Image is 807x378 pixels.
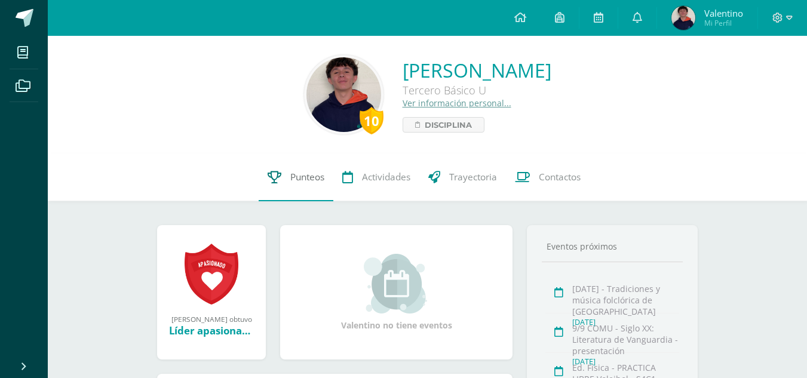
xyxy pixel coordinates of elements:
[425,118,472,132] span: Disciplina
[362,171,410,183] span: Actividades
[704,18,743,28] span: Mi Perfil
[337,254,456,331] div: Valentino no tiene eventos
[419,153,506,201] a: Trayectoria
[403,117,484,133] a: Disciplina
[403,57,551,83] a: [PERSON_NAME]
[169,314,254,324] div: [PERSON_NAME] obtuvo
[360,107,383,134] div: 10
[671,6,695,30] img: 7383fbd875ed3a81cc002658620bcc65.png
[572,283,679,317] div: [DATE] - Tradiciones y música folclórica de [GEOGRAPHIC_DATA]
[306,57,381,132] img: ebc4b4c13171aa8d40552385a31a25ce.png
[449,171,497,183] span: Trayectoria
[259,153,333,201] a: Punteos
[290,171,324,183] span: Punteos
[403,97,511,109] a: Ver información personal...
[572,322,679,357] div: 9/9 COMU - Siglo XX: Literatura de Vanguardia - presentación
[169,324,254,337] div: Líder apasionado
[539,171,581,183] span: Contactos
[542,241,683,252] div: Eventos próximos
[333,153,419,201] a: Actividades
[704,7,743,19] span: Valentino
[403,83,551,97] div: Tercero Básico U
[506,153,590,201] a: Contactos
[364,254,429,314] img: event_small.png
